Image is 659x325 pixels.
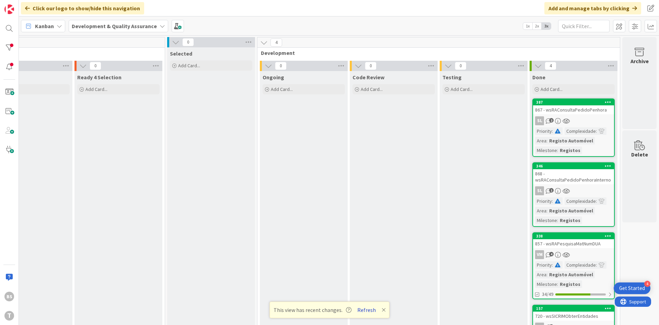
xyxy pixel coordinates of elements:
[535,271,546,278] div: Area
[442,74,462,81] span: Testing
[544,2,641,14] div: Add and manage tabs by clicking
[596,261,597,269] span: :
[533,99,614,105] div: 387
[533,163,614,184] div: 346868 - wsRAConsultaPedidoPenhoraInterno
[596,127,597,135] span: :
[532,74,545,81] span: Done
[532,162,615,227] a: 346868 - wsRAConsultaPedidoPenhoraInternoSLPriority:Complexidade:Area:Registo AutomóvelMilestone:...
[352,74,384,81] span: Code Review
[542,23,551,30] span: 3x
[535,147,557,154] div: Milestone
[72,23,157,30] b: Development & Quality Assurance
[533,250,614,259] div: VM
[558,280,582,288] div: Registos
[547,137,595,144] div: Registo Automóvel
[558,217,582,224] div: Registos
[558,147,582,154] div: Registos
[455,62,466,70] span: 0
[535,197,552,205] div: Priority
[546,271,547,278] span: :
[523,23,532,30] span: 1x
[361,86,383,92] span: Add Card...
[533,239,614,248] div: 857 - wsRAPesquisaMatNumDUA
[271,86,293,92] span: Add Card...
[533,169,614,184] div: 868 - wsRAConsultaPedidoPenhoraInterno
[631,150,648,159] div: Delete
[536,100,614,105] div: 387
[535,137,546,144] div: Area
[90,62,101,70] span: 0
[535,261,552,269] div: Priority
[355,305,378,314] button: Refresh
[35,22,54,30] span: Kanban
[178,62,200,69] span: Add Card...
[533,163,614,169] div: 346
[532,98,615,157] a: 387867 - wsRAConsultaPedidoPenhoraSLPriority:Complexidade:Area:Registo AutomóvelMilestone:Registos
[549,252,554,256] span: 4
[533,233,614,239] div: 338
[547,207,595,214] div: Registo Automóvel
[549,118,554,123] span: 2
[451,86,473,92] span: Add Card...
[533,305,614,321] div: 157720 - wsSICRIMObterEntidades
[535,250,544,259] div: VM
[533,312,614,321] div: 720 - wsSICRIMObterEntidades
[533,99,614,114] div: 387867 - wsRAConsultaPedidoPenhora
[533,105,614,114] div: 867 - wsRAConsultaPedidoPenhora
[552,197,553,205] span: :
[533,116,614,125] div: SL
[545,62,556,70] span: 4
[532,232,615,299] a: 338857 - wsRAPesquisaMatNumDUAVMPriority:Complexidade:Area:Registo AutomóvelMilestone:Registos34/49
[170,50,192,57] span: Selected
[558,20,610,32] input: Quick Filter...
[275,62,287,70] span: 0
[619,285,645,292] div: Get Started
[270,38,282,47] span: 4
[644,281,650,287] div: 4
[263,74,284,81] span: Ongoing
[549,188,554,193] span: 1
[85,86,107,92] span: Add Card...
[4,311,14,321] div: T
[535,127,552,135] div: Priority
[535,217,557,224] div: Milestone
[547,271,595,278] div: Registo Automóvel
[4,292,14,301] div: BS
[533,186,614,195] div: SL
[14,1,31,9] span: Support
[536,306,614,311] div: 157
[614,282,650,294] div: Open Get Started checklist, remaining modules: 4
[557,217,558,224] span: :
[533,305,614,312] div: 157
[535,186,544,195] div: SL
[557,280,558,288] span: :
[565,261,596,269] div: Complexidade
[21,2,144,14] div: Click our logo to show/hide this navigation
[535,207,546,214] div: Area
[541,86,563,92] span: Add Card...
[542,291,553,298] span: 34/49
[552,261,553,269] span: :
[536,234,614,239] div: 338
[546,207,547,214] span: :
[261,49,611,56] span: Development
[4,4,14,14] img: Visit kanbanzone.com
[274,306,351,314] span: This view has recent changes.
[533,233,614,248] div: 338857 - wsRAPesquisaMatNumDUA
[565,197,596,205] div: Complexidade
[565,127,596,135] div: Complexidade
[77,74,122,81] span: Ready 4 Selection
[535,116,544,125] div: SL
[182,38,194,46] span: 0
[535,280,557,288] div: Milestone
[546,137,547,144] span: :
[532,23,542,30] span: 2x
[596,197,597,205] span: :
[631,57,649,65] div: Archive
[536,164,614,169] div: 346
[552,127,553,135] span: :
[557,147,558,154] span: :
[365,62,377,70] span: 0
